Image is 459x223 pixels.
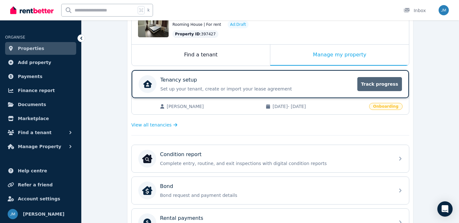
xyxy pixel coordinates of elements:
[18,143,61,150] span: Manage Property
[18,129,52,136] span: Find a tenant
[18,45,44,52] span: Properties
[18,87,55,94] span: Finance report
[132,177,409,204] a: BondBondBond request and payment details
[131,122,178,128] a: View all tenancies
[142,185,152,196] img: Bond
[131,122,171,128] span: View all tenancies
[18,59,51,66] span: Add property
[8,209,18,219] img: Jason Ma
[175,32,200,37] span: Property ID
[5,178,76,191] a: Refer a friend
[172,30,218,38] div: : 397427
[132,45,270,66] div: Find a tenant
[270,45,409,66] div: Manage my property
[369,103,403,110] span: Onboarding
[5,192,76,205] a: Account settings
[142,154,152,164] img: Condition report
[273,103,365,110] span: [DATE] - [DATE]
[5,56,76,69] a: Add property
[18,73,42,80] span: Payments
[132,145,409,172] a: Condition reportCondition reportComplete entry, routine, and exit inspections with digital condit...
[132,70,409,98] a: Tenancy setupSet up your tenant, create or import your lease agreementTrack progress
[5,164,76,177] a: Help centre
[5,42,76,55] a: Properties
[5,126,76,139] button: Find a tenant
[167,103,259,110] span: [PERSON_NAME]
[5,70,76,83] a: Payments
[5,35,25,40] span: ORGANISE
[147,8,149,13] span: k
[230,22,246,27] span: Ad: Draft
[5,84,76,97] a: Finance report
[160,183,173,190] p: Bond
[160,160,391,167] p: Complete entry, routine, and exit inspections with digital condition reports
[160,214,203,222] p: Rental payments
[437,201,453,217] div: Open Intercom Messenger
[160,76,197,84] p: Tenancy setup
[18,181,53,189] span: Refer a friend
[160,192,391,198] p: Bond request and payment details
[5,98,76,111] a: Documents
[404,7,426,14] div: Inbox
[18,115,49,122] span: Marketplace
[23,210,64,218] span: [PERSON_NAME]
[172,22,221,27] span: Rooming House | For rent
[5,140,76,153] button: Manage Property
[5,112,76,125] a: Marketplace
[18,101,46,108] span: Documents
[160,151,201,158] p: Condition report
[160,86,353,92] p: Set up your tenant, create or import your lease agreement
[439,5,449,15] img: Jason Ma
[18,195,60,203] span: Account settings
[357,77,402,91] span: Track progress
[10,5,54,15] img: RentBetter
[18,167,47,175] span: Help centre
